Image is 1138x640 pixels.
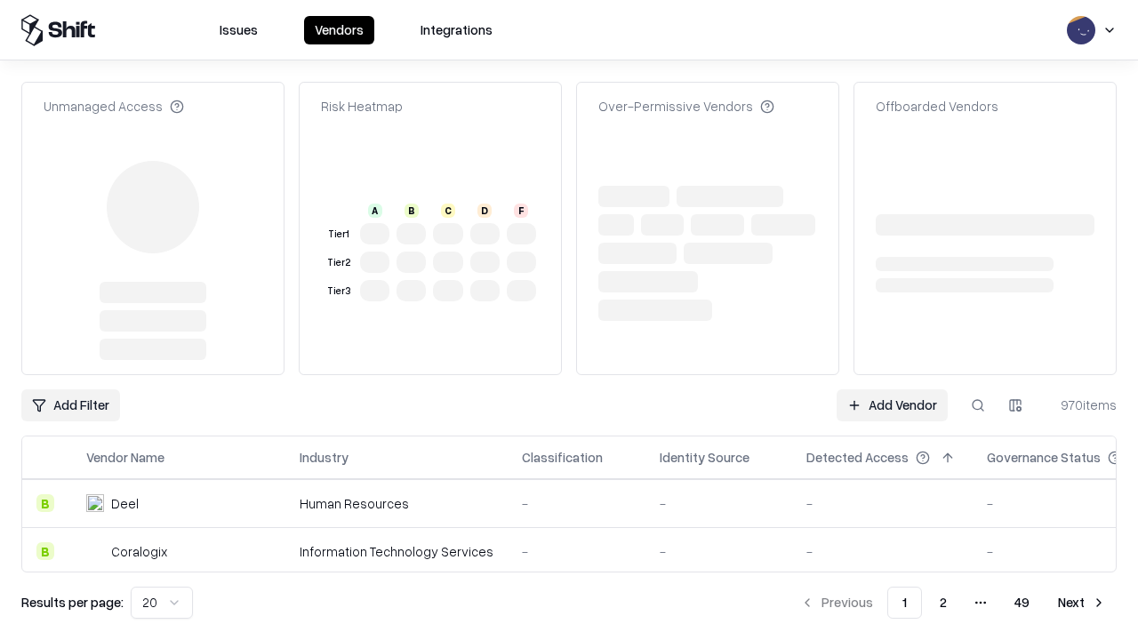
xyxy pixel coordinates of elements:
div: D [477,204,492,218]
div: Governance Status [987,448,1101,467]
button: Vendors [304,16,374,44]
div: - [806,494,958,513]
img: Coralogix [86,542,104,560]
div: Vendor Name [86,448,164,467]
div: Tier 2 [325,255,353,270]
button: Integrations [410,16,503,44]
button: Add Filter [21,389,120,421]
div: 970 items [1046,396,1117,414]
div: B [36,494,54,512]
button: 49 [1000,587,1044,619]
div: Information Technology Services [300,542,493,561]
div: Coralogix [111,542,167,561]
button: Next [1047,587,1117,619]
div: - [522,542,631,561]
div: F [514,204,528,218]
div: B [36,542,54,560]
div: - [660,542,778,561]
div: - [660,494,778,513]
div: - [522,494,631,513]
div: Identity Source [660,448,749,467]
div: Detected Access [806,448,909,467]
div: B [405,204,419,218]
div: Classification [522,448,603,467]
p: Results per page: [21,593,124,612]
div: C [441,204,455,218]
img: Deel [86,494,104,512]
div: - [806,542,958,561]
div: Offboarded Vendors [876,97,998,116]
div: Tier 3 [325,284,353,299]
button: Issues [209,16,268,44]
div: A [368,204,382,218]
div: Over-Permissive Vendors [598,97,774,116]
div: Deel [111,494,139,513]
a: Add Vendor [837,389,948,421]
div: Tier 1 [325,227,353,242]
div: Human Resources [300,494,493,513]
div: Unmanaged Access [44,97,184,116]
div: Risk Heatmap [321,97,403,116]
button: 1 [887,587,922,619]
div: Industry [300,448,349,467]
button: 2 [926,587,961,619]
nav: pagination [789,587,1117,619]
